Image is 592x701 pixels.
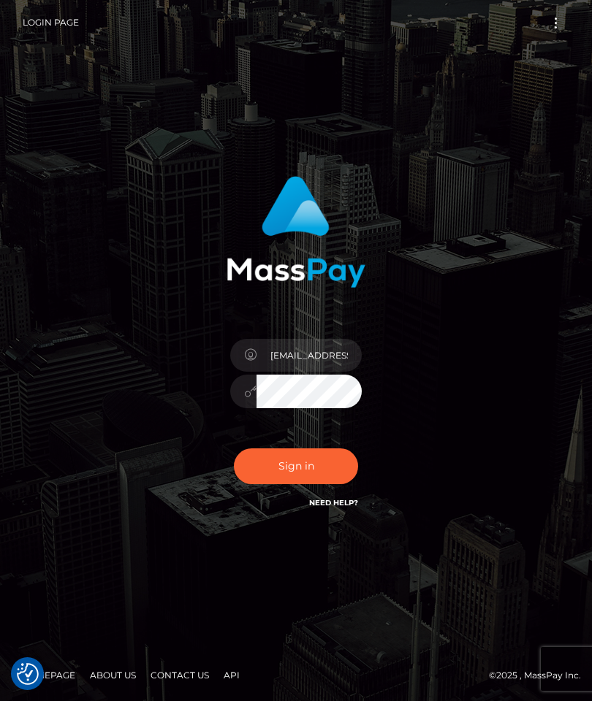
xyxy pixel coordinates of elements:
[84,664,142,686] a: About Us
[17,663,39,685] button: Consent Preferences
[309,498,358,507] a: Need Help?
[227,176,365,288] img: MassPay Login
[257,339,362,372] input: Username...
[234,448,358,484] button: Sign in
[23,7,79,38] a: Login Page
[16,664,81,686] a: Homepage
[11,667,581,683] div: © 2025 , MassPay Inc.
[218,664,246,686] a: API
[542,13,569,33] button: Toggle navigation
[145,664,215,686] a: Contact Us
[17,663,39,685] img: Revisit consent button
